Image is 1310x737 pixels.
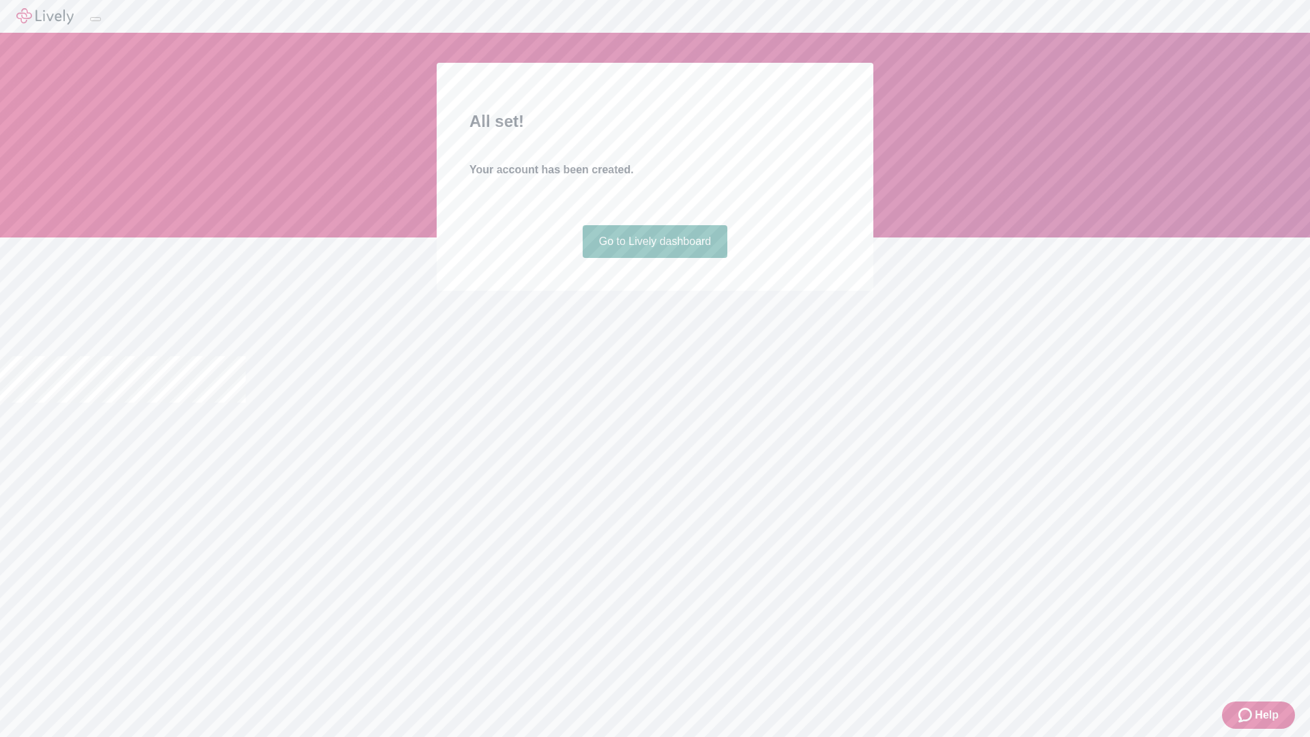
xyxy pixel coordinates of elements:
[1222,702,1295,729] button: Zendesk support iconHelp
[16,8,74,25] img: Lively
[583,225,728,258] a: Go to Lively dashboard
[1255,707,1279,723] span: Help
[90,17,101,21] button: Log out
[469,109,841,134] h2: All set!
[469,162,841,178] h4: Your account has been created.
[1238,707,1255,723] svg: Zendesk support icon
